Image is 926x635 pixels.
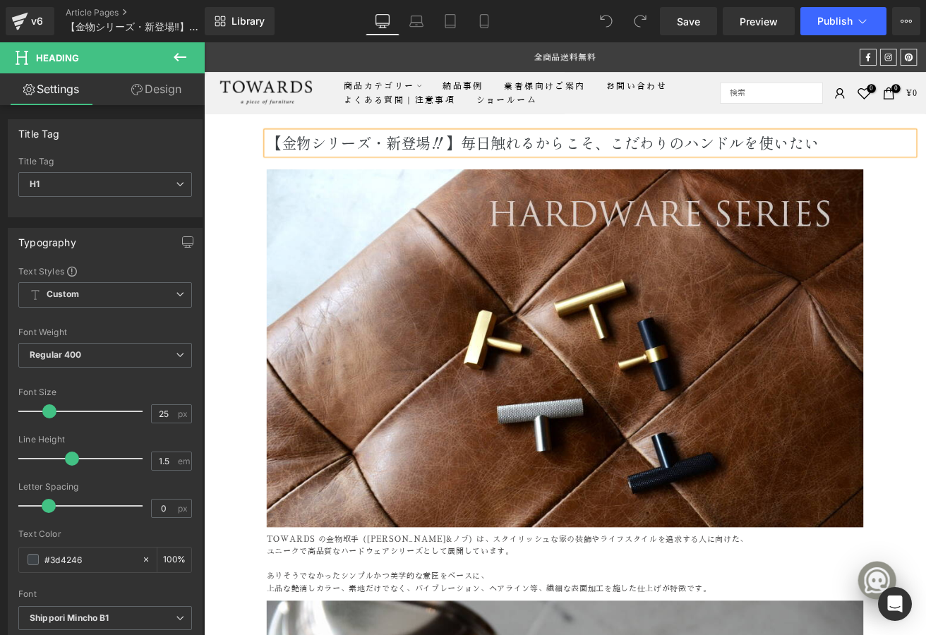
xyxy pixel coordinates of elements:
span: Library [231,15,265,28]
button: More [892,7,920,35]
span: Save [677,14,700,29]
a: Follow on Instagram [800,8,819,28]
b: H1 [30,179,40,189]
a: 0 [772,52,790,69]
span: 【金物シリーズ・新登場‼】毎日触れるからこそ、こだわりのハンドルを使いたい [74,106,727,131]
p: TOWARDS の金物取手 ([PERSON_NAME]&ノブ) は、スタイリッシュな家の装飾やライフスタイルを追求する人に向けた、 [74,581,780,595]
span: Preview [740,14,778,29]
span: Heading [36,52,79,64]
div: Font Size [18,387,192,397]
a: Article Pages [66,7,228,18]
a: Desktop [366,7,399,35]
a: 商品カテゴリー [153,43,270,60]
a: 納品事例 [270,43,343,60]
a: Preview [723,7,795,35]
div: % [157,548,191,572]
a: v6 [6,7,54,35]
div: Text Color [18,529,192,539]
a: Tablet [433,7,467,35]
div: Title Tag [18,120,60,140]
a: Laptop [399,7,433,35]
button: Undo [592,7,620,35]
div: Letter Spacing [18,482,192,492]
span: em [178,456,190,466]
span: ¥0 [829,56,843,65]
button: Redo [626,7,654,35]
div: Font Weight [18,327,192,337]
span: px [178,504,190,513]
div: Typography [18,229,76,248]
a: ショールーム [310,60,407,77]
a: Mobile [467,7,501,35]
b: Regular 400 [30,349,82,360]
span: Publish [817,16,853,27]
div: v6 [28,12,46,30]
input: Color [44,552,135,567]
p: 全商品送料無料 [295,11,558,25]
span: 【金物シリーズ・新登場‼】毎日触れるからこそ、こだわりのハンドルを使いたい [66,21,201,32]
a: よくある質問｜注意事項 [153,60,310,77]
span: 0 [784,49,795,60]
a: Design [105,73,208,105]
a: 0 ¥0 [801,52,843,69]
b: Custom [47,289,79,301]
a: Follow on Facebook [776,8,795,28]
div: Line Height [18,435,192,445]
span: 0 [813,49,824,60]
a: New Library [205,7,275,35]
div: Open Intercom Messenger [878,587,912,621]
div: Font [18,589,192,599]
i: Shippori Mincho B1 [30,612,109,624]
button: Publish [800,7,886,35]
span: px [178,409,190,418]
img: TOWARDS | トーズ [15,38,132,81]
a: お問い合わせ [464,43,560,60]
a: Follow on Pinterest [824,8,843,28]
input: 検索 [611,47,732,73]
div: Title Tag [18,157,192,167]
p: ユニークで高品質なハードウェアシリーズとして展開しています。 [74,595,780,624]
a: 業者様向けご案内 [343,43,464,60]
div: Text Styles [18,265,192,277]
